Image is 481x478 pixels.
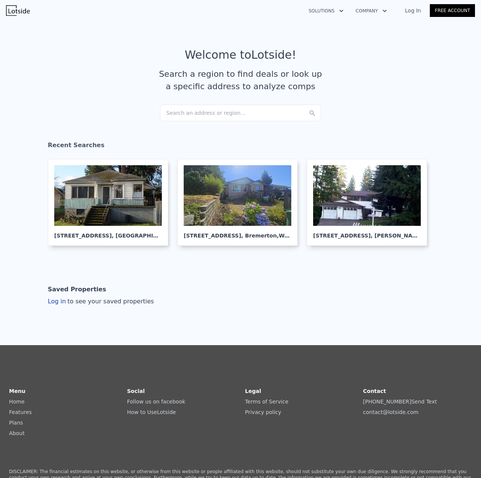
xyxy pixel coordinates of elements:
[363,409,419,415] a: contact@lotside.com
[6,5,30,16] img: Lotside
[350,4,393,18] button: Company
[303,4,350,18] button: Solutions
[245,388,261,394] strong: Legal
[396,7,430,14] a: Log In
[48,135,433,159] div: Recent Searches
[54,226,162,239] div: [STREET_ADDRESS] , [GEOGRAPHIC_DATA]
[9,409,32,415] a: Features
[9,420,23,426] a: Plans
[156,68,325,93] div: Search a region to find deals or look up a specific address to analyze comps
[48,297,154,306] div: Log in
[48,159,174,246] a: [STREET_ADDRESS], [GEOGRAPHIC_DATA]
[177,159,304,246] a: [STREET_ADDRESS], Bremerton,WA 98310
[245,399,288,405] a: Terms of Service
[277,233,309,239] span: , WA 98310
[9,399,24,405] a: Home
[363,388,386,394] strong: Contact
[9,430,24,436] a: About
[160,105,321,121] div: Search an address or region...
[9,388,25,394] strong: Menu
[363,399,411,405] a: [PHONE_NUMBER]
[307,159,433,246] a: [STREET_ADDRESS], [PERSON_NAME]
[66,298,154,305] span: to see your saved properties
[127,399,186,405] a: Follow us on facebook
[185,48,297,62] div: Welcome to Lotside !
[430,4,475,17] a: Free Account
[48,282,106,297] div: Saved Properties
[245,409,281,415] a: Privacy policy
[411,399,437,405] a: Send Text
[127,388,145,394] strong: Social
[313,226,421,239] div: [STREET_ADDRESS] , [PERSON_NAME]
[184,226,291,239] div: [STREET_ADDRESS] , Bremerton
[127,409,176,415] a: How to UseLotside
